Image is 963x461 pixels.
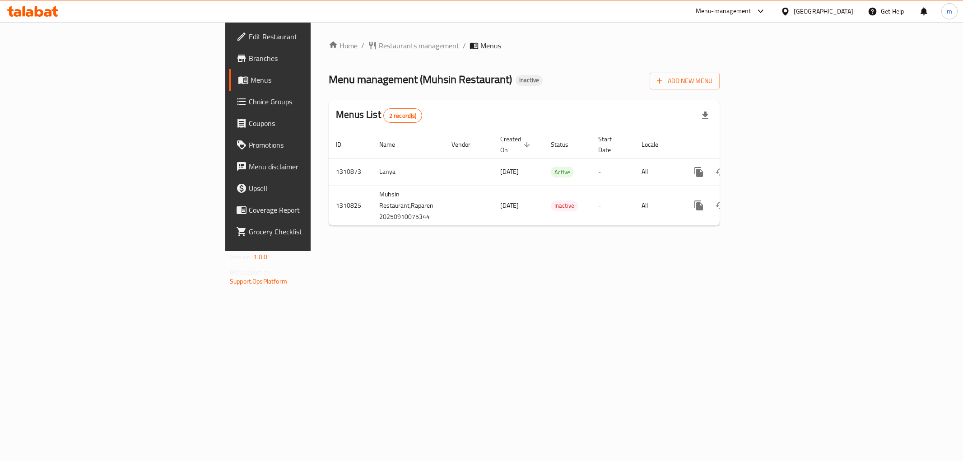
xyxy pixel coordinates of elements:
a: Coverage Report [229,199,386,221]
td: All [634,186,681,225]
span: Grocery Checklist [249,226,379,237]
a: Support.OpsPlatform [230,275,287,287]
div: [GEOGRAPHIC_DATA] [794,6,853,16]
button: Change Status [710,161,731,183]
div: Total records count [383,108,423,123]
span: Menus [480,40,501,51]
span: Coverage Report [249,205,379,215]
span: Locale [642,139,670,150]
div: Menu-management [696,6,751,17]
div: Inactive [516,75,543,86]
span: m [947,6,952,16]
span: Inactive [551,200,578,211]
button: Change Status [710,195,731,216]
a: Edit Restaurant [229,26,386,47]
span: Name [379,139,407,150]
span: Inactive [516,76,543,84]
span: Branches [249,53,379,64]
a: Restaurants management [368,40,459,51]
button: more [688,161,710,183]
td: Muhsin Restaurant,Raparen 20250910075344 [372,186,444,225]
span: Active [551,167,574,177]
span: Created On [500,134,533,155]
span: 2 record(s) [384,112,422,120]
span: Add New Menu [657,75,712,87]
span: Vendor [451,139,482,150]
nav: breadcrumb [329,40,720,51]
a: Choice Groups [229,91,386,112]
div: Export file [694,105,716,126]
td: - [591,158,634,186]
span: 1.0.0 [253,251,267,263]
span: Start Date [598,134,623,155]
a: Menus [229,69,386,91]
a: Coupons [229,112,386,134]
span: Menu management ( Muhsin Restaurant ) [329,69,512,89]
td: All [634,158,681,186]
span: [DATE] [500,200,519,211]
span: [DATE] [500,166,519,177]
span: Promotions [249,140,379,150]
a: Branches [229,47,386,69]
span: Edit Restaurant [249,31,379,42]
h2: Menus List [336,108,422,123]
span: Coupons [249,118,379,129]
span: Get support on: [230,266,271,278]
span: Menu disclaimer [249,161,379,172]
td: - [591,186,634,225]
span: Status [551,139,580,150]
a: Upsell [229,177,386,199]
span: Upsell [249,183,379,194]
a: Menu disclaimer [229,156,386,177]
span: Menus [251,75,379,85]
span: Restaurants management [379,40,459,51]
li: / [463,40,466,51]
table: enhanced table [329,131,782,226]
button: more [688,195,710,216]
span: ID [336,139,353,150]
span: Choice Groups [249,96,379,107]
a: Grocery Checklist [229,221,386,242]
a: Promotions [229,134,386,156]
span: Version: [230,251,252,263]
button: Add New Menu [650,73,720,89]
td: Lanya [372,158,444,186]
th: Actions [681,131,782,158]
